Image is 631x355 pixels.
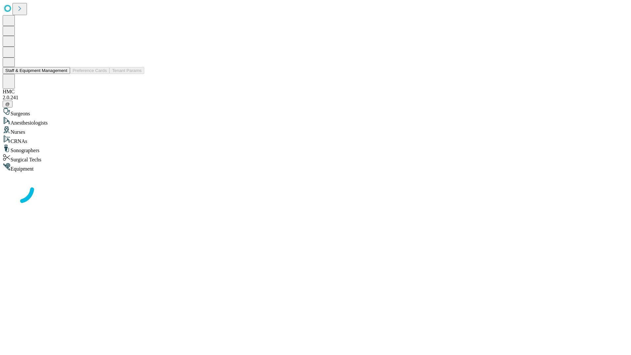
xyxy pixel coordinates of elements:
[3,95,628,101] div: 2.0.241
[109,67,144,74] button: Tenant Params
[3,89,628,95] div: HMC
[3,126,628,135] div: Nurses
[3,135,628,144] div: CRNAs
[70,67,109,74] button: Preference Cards
[3,154,628,163] div: Surgical Techs
[3,101,12,107] button: @
[3,163,628,172] div: Equipment
[3,67,70,74] button: Staff & Equipment Management
[5,102,10,106] span: @
[3,117,628,126] div: Anesthesiologists
[3,144,628,154] div: Sonographers
[3,107,628,117] div: Surgeons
